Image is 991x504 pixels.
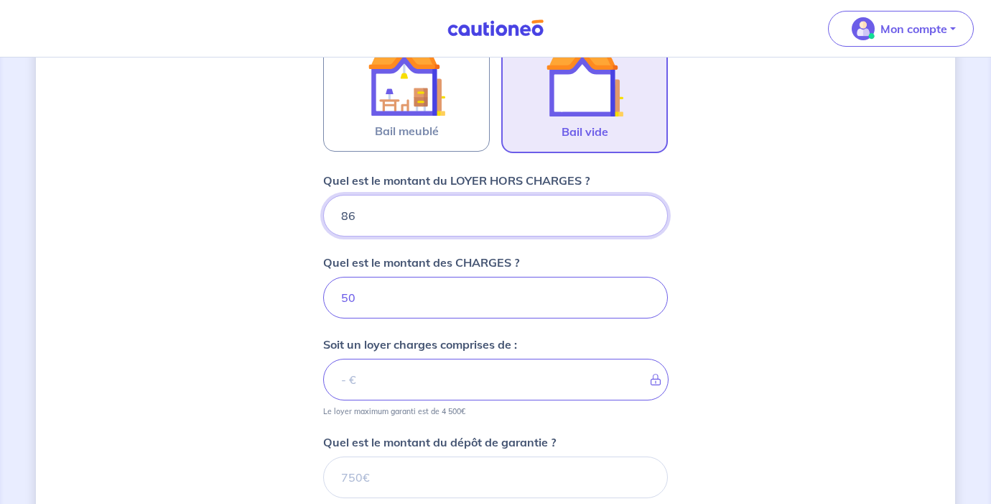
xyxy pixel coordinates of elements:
[323,254,519,271] p: Quel est le montant des CHARGES ?
[323,359,669,400] input: - €
[323,336,517,353] p: Soit un loyer charges comprises de :
[323,434,556,451] p: Quel est le montant du dépôt de garantie ?
[852,17,875,40] img: illu_account_valid_menu.svg
[323,172,590,189] p: Quel est le montant du LOYER HORS CHARGES ?
[880,20,947,37] p: Mon compte
[323,457,668,498] input: 750€
[368,45,445,122] img: illu_furnished_lease.svg
[562,123,608,140] span: Bail vide
[828,11,974,47] button: illu_account_valid_menu.svgMon compte
[375,122,439,139] span: Bail meublé
[546,45,623,123] img: illu_empty_lease.svg
[323,277,668,319] input: 80 €
[442,19,549,37] img: Cautioneo
[323,406,465,416] p: Le loyer maximum garanti est de 4 500€
[323,195,668,237] input: 750€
